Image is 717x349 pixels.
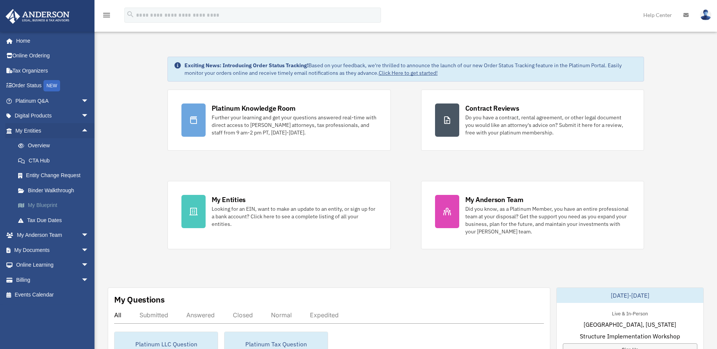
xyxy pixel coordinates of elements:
a: My Entities Looking for an EIN, want to make an update to an entity, or sign up for a bank accoun... [167,181,391,249]
a: Binder Walkthrough [11,183,100,198]
a: My Blueprint [11,198,100,213]
div: My Entities [212,195,246,204]
div: Contract Reviews [465,103,519,113]
a: Contract Reviews Do you have a contract, rental agreement, or other legal document you would like... [421,90,644,151]
div: Live & In-Person [606,309,654,317]
a: CTA Hub [11,153,100,168]
span: arrow_drop_up [81,123,96,139]
div: Normal [271,311,292,319]
div: Closed [233,311,253,319]
div: Based on your feedback, we're thrilled to announce the launch of our new Order Status Tracking fe... [184,62,638,77]
img: Anderson Advisors Platinum Portal [3,9,72,24]
a: My Anderson Teamarrow_drop_down [5,228,100,243]
div: Expedited [310,311,339,319]
i: menu [102,11,111,20]
a: My Anderson Team Did you know, as a Platinum Member, you have an entire professional team at your... [421,181,644,249]
span: [GEOGRAPHIC_DATA], [US_STATE] [584,320,676,329]
div: Looking for an EIN, want to make an update to an entity, or sign up for a bank account? Click her... [212,205,377,228]
a: Tax Due Dates [11,213,100,228]
a: Platinum Knowledge Room Further your learning and get your questions answered real-time with dire... [167,90,391,151]
span: Structure Implementation Workshop [580,332,680,341]
div: [DATE]-[DATE] [557,288,703,303]
div: All [114,311,121,319]
strong: Exciting News: Introducing Order Status Tracking! [184,62,308,69]
a: Online Ordering [5,48,100,63]
a: Click Here to get started! [379,69,438,76]
a: Digital Productsarrow_drop_down [5,108,100,124]
div: Answered [186,311,215,319]
span: arrow_drop_down [81,108,96,124]
a: Platinum Q&Aarrow_drop_down [5,93,100,108]
a: Tax Organizers [5,63,100,78]
span: arrow_drop_down [81,93,96,109]
div: Submitted [139,311,168,319]
div: My Questions [114,294,165,305]
a: Online Learningarrow_drop_down [5,258,100,273]
div: Did you know, as a Platinum Member, you have an entire professional team at your disposal? Get th... [465,205,630,235]
span: arrow_drop_down [81,228,96,243]
a: My Entitiesarrow_drop_up [5,123,100,138]
a: Overview [11,138,100,153]
img: User Pic [700,9,711,20]
div: Platinum Knowledge Room [212,103,296,113]
div: Do you have a contract, rental agreement, or other legal document you would like an attorney's ad... [465,114,630,136]
a: Entity Change Request [11,168,100,183]
a: Events Calendar [5,287,100,303]
div: Further your learning and get your questions answered real-time with direct access to [PERSON_NAM... [212,114,377,136]
i: search [126,10,135,19]
a: menu [102,13,111,20]
a: My Documentsarrow_drop_down [5,242,100,258]
a: Home [5,33,96,48]
a: Billingarrow_drop_down [5,272,100,287]
span: arrow_drop_down [81,258,96,273]
a: Order StatusNEW [5,78,100,94]
span: arrow_drop_down [81,272,96,288]
div: NEW [43,80,60,91]
div: My Anderson Team [465,195,523,204]
span: arrow_drop_down [81,242,96,258]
